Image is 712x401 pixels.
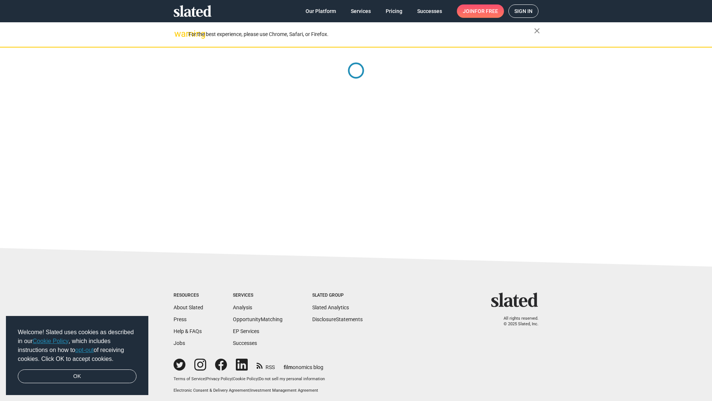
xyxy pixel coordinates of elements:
[312,316,363,322] a: DisclosureStatements
[18,328,136,363] span: Welcome! Slated uses cookies as described in our , which includes instructions on how to of recei...
[233,293,283,299] div: Services
[205,376,206,381] span: |
[174,328,202,334] a: Help & FAQs
[411,4,448,18] a: Successes
[417,4,442,18] span: Successes
[233,376,258,381] a: Cookie Policy
[284,358,323,371] a: filmonomics blog
[33,338,69,344] a: Cookie Policy
[345,4,377,18] a: Services
[18,369,136,384] a: dismiss cookie message
[6,316,148,395] div: cookieconsent
[206,376,232,381] a: Privacy Policy
[380,4,408,18] a: Pricing
[174,340,185,346] a: Jobs
[232,376,233,381] span: |
[188,29,534,39] div: For the best experience, please use Chrome, Safari, or Firefox.
[284,364,293,370] span: film
[306,4,336,18] span: Our Platform
[312,293,363,299] div: Slated Group
[174,304,203,310] a: About Slated
[233,304,252,310] a: Analysis
[533,26,541,35] mat-icon: close
[233,328,259,334] a: EP Services
[249,388,250,393] span: |
[496,316,538,327] p: All rights reserved. © 2025 Slated, Inc.
[258,376,259,381] span: |
[233,340,257,346] a: Successes
[351,4,371,18] span: Services
[514,5,533,17] span: Sign in
[75,347,94,353] a: opt-out
[257,359,275,371] a: RSS
[312,304,349,310] a: Slated Analytics
[174,376,205,381] a: Terms of Service
[174,388,249,393] a: Electronic Consent & Delivery Agreement
[508,4,538,18] a: Sign in
[259,376,325,382] button: Do not sell my personal information
[475,4,498,18] span: for free
[174,29,183,38] mat-icon: warning
[300,4,342,18] a: Our Platform
[174,316,187,322] a: Press
[386,4,402,18] span: Pricing
[250,388,318,393] a: Investment Management Agreement
[233,316,283,322] a: OpportunityMatching
[457,4,504,18] a: Joinfor free
[463,4,498,18] span: Join
[174,293,203,299] div: Resources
